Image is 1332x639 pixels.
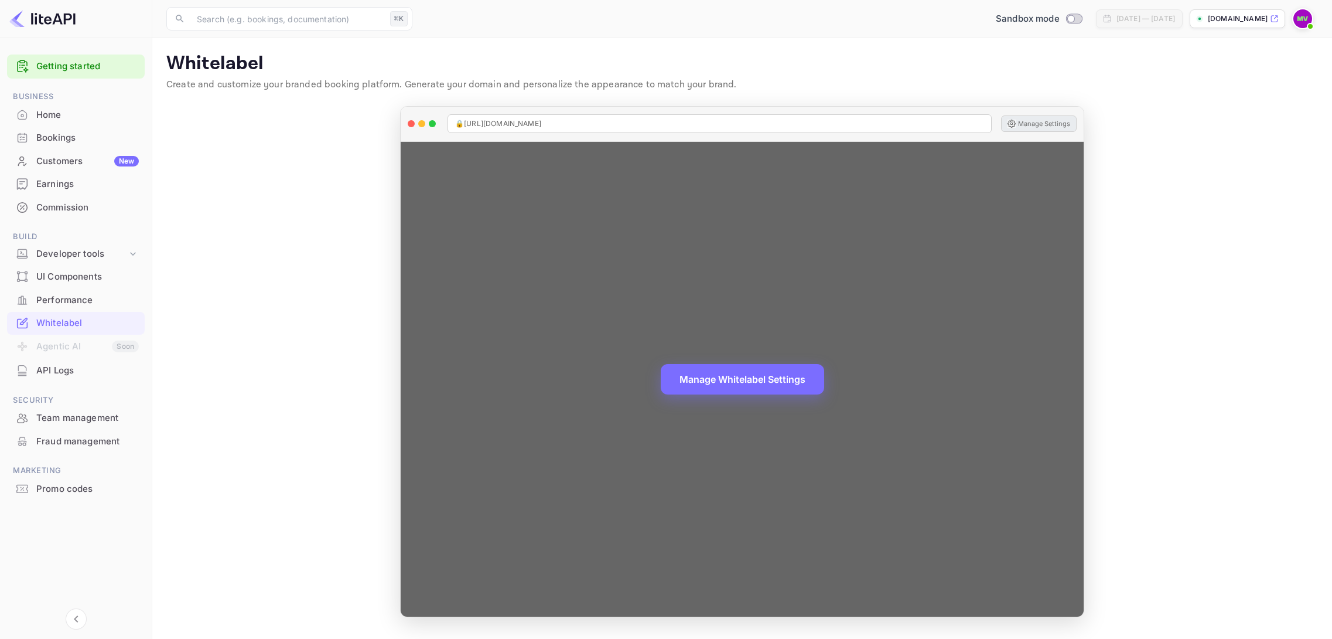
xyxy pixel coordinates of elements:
div: Earnings [7,173,145,196]
a: Bookings [7,127,145,148]
div: Earnings [36,178,139,191]
span: Build [7,230,145,243]
div: API Logs [7,359,145,382]
div: UI Components [36,270,139,284]
button: Collapse navigation [66,609,87,630]
div: UI Components [7,266,145,288]
a: Team management [7,407,145,429]
div: Switch to Production mode [991,12,1087,26]
div: [DATE] — [DATE] [1116,13,1175,24]
div: Promo codes [36,482,139,496]
a: Home [7,104,145,125]
div: Bookings [7,127,145,149]
img: Michael Vogt [1293,9,1312,28]
a: UI Components [7,266,145,287]
div: Fraud management [7,430,145,453]
div: Performance [36,294,139,307]
span: Business [7,90,145,103]
span: Security [7,394,145,407]
div: Commission [36,201,139,215]
div: Commission [7,196,145,219]
a: API Logs [7,359,145,381]
button: Manage Settings [1001,115,1077,132]
p: [DOMAIN_NAME] [1208,13,1268,24]
div: Team management [7,407,145,430]
a: Fraud management [7,430,145,452]
a: Performance [7,289,145,311]
a: Earnings [7,173,145,195]
div: Team management [36,412,139,425]
button: Manage Whitelabel Settings [661,364,824,395]
span: Marketing [7,464,145,477]
div: Developer tools [7,244,145,264]
input: Search (e.g. bookings, documentation) [190,7,385,30]
a: Getting started [36,60,139,73]
span: Sandbox mode [996,12,1060,26]
span: 🔒 [URL][DOMAIN_NAME] [455,118,541,129]
div: Whitelabel [36,317,139,330]
div: Fraud management [36,435,139,448]
div: Home [36,108,139,122]
div: API Logs [36,364,139,378]
a: Whitelabel [7,312,145,334]
div: Customers [36,155,139,168]
div: Home [7,104,145,127]
p: Create and customize your branded booking platform. Generate your domain and personalize the appe... [166,78,1318,92]
p: Whitelabel [166,52,1318,76]
div: Developer tools [36,247,127,261]
div: New [114,156,139,166]
a: CustomersNew [7,150,145,172]
div: Whitelabel [7,312,145,335]
a: Commission [7,196,145,218]
div: Getting started [7,55,145,79]
div: Bookings [36,131,139,145]
div: ⌘K [390,11,408,26]
div: Performance [7,289,145,312]
a: Promo codes [7,478,145,499]
img: LiteAPI logo [9,9,76,28]
div: CustomersNew [7,150,145,173]
div: Promo codes [7,478,145,501]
